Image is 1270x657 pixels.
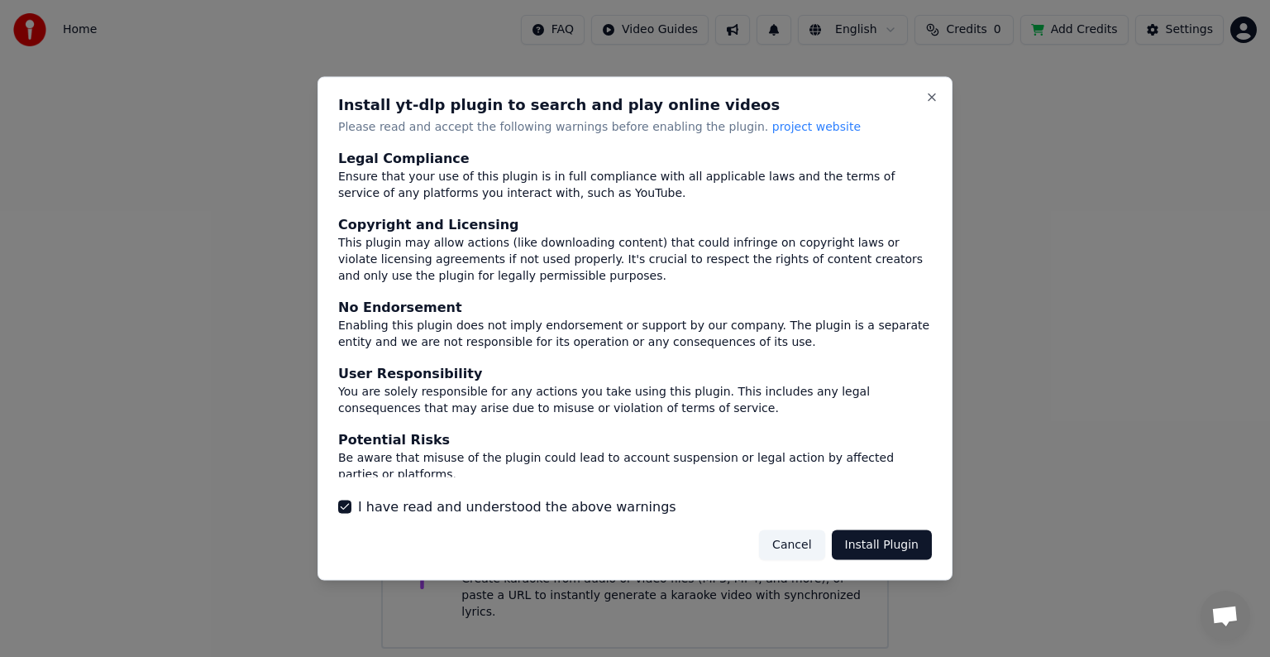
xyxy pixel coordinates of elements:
div: User Responsibility [338,363,932,383]
button: Install Plugin [832,530,932,559]
div: Be aware that misuse of the plugin could lead to account suspension or legal action by affected p... [338,449,932,482]
div: This plugin may allow actions (like downloading content) that could infringe on copyright laws or... [338,234,932,284]
div: Potential Risks [338,429,932,449]
div: You are solely responsible for any actions you take using this plugin. This includes any legal co... [338,383,932,416]
div: No Endorsement [338,297,932,317]
div: Enabling this plugin does not imply endorsement or support by our company. The plugin is a separa... [338,317,932,350]
div: Legal Compliance [338,148,932,168]
h2: Install yt-dlp plugin to search and play online videos [338,98,932,113]
button: Cancel [759,530,824,559]
label: I have read and understood the above warnings [358,496,676,516]
div: Copyright and Licensing [338,214,932,234]
span: project website [772,120,861,133]
p: Please read and accept the following warnings before enabling the plugin. [338,119,932,136]
div: Ensure that your use of this plugin is in full compliance with all applicable laws and the terms ... [338,168,932,201]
